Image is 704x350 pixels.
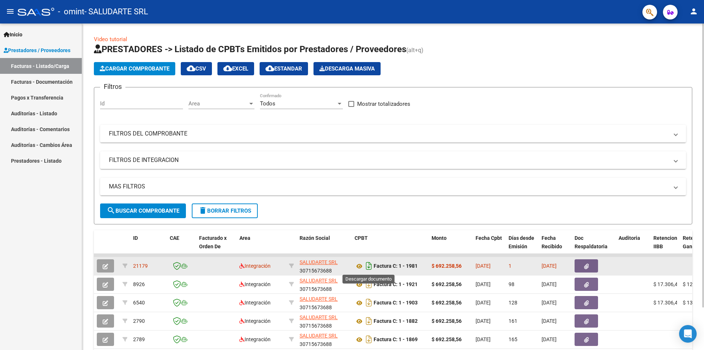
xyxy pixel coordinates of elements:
mat-icon: cloud_download [187,64,195,73]
span: $ 17.306,46 [653,281,681,287]
span: 8926 [133,281,145,287]
span: Cargar Comprobante [100,65,169,72]
span: [DATE] [542,281,557,287]
span: Area [188,100,248,107]
datatable-header-cell: CPBT [352,230,429,263]
span: - SALUDARTE SRL [84,4,148,20]
strong: $ 692.258,56 [432,336,462,342]
span: Estandar [265,65,302,72]
span: Integración [239,318,271,324]
i: Descargar documento [364,297,374,308]
span: Borrar Filtros [198,208,251,214]
i: Descargar documento [364,315,374,327]
span: 21179 [133,263,148,269]
div: 30715673688 [300,258,349,274]
span: ID [133,235,138,241]
h3: Filtros [100,82,125,92]
span: Buscar Comprobante [107,208,179,214]
span: SALUDARTE SRL [300,296,338,302]
span: Integración [239,281,271,287]
strong: $ 692.258,56 [432,281,462,287]
span: [DATE] [476,300,491,306]
strong: Factura C: 1 - 1869 [374,337,418,343]
div: 30715673688 [300,295,349,310]
span: (alt+q) [406,47,423,54]
span: Inicio [4,30,22,39]
span: [DATE] [476,263,491,269]
datatable-header-cell: Auditoria [616,230,650,263]
mat-icon: cloud_download [223,64,232,73]
span: CAE [170,235,179,241]
strong: $ 692.258,56 [432,263,462,269]
strong: Factura C: 1 - 1921 [374,282,418,288]
span: Doc Respaldatoria [575,235,608,249]
datatable-header-cell: Días desde Emisión [506,230,539,263]
button: CSV [181,62,212,75]
button: Buscar Comprobante [100,203,186,218]
i: Descargar documento [364,260,374,272]
mat-icon: delete [198,206,207,215]
span: SALUDARTE SRL [300,278,338,284]
span: 128 [509,300,517,306]
span: Auditoria [619,235,640,241]
div: 30715673688 [300,313,349,329]
datatable-header-cell: Retencion IIBB [650,230,680,263]
span: Todos [260,100,275,107]
datatable-header-cell: Doc Respaldatoria [572,230,616,263]
strong: $ 692.258,56 [432,300,462,306]
span: [DATE] [542,263,557,269]
span: CSV [187,65,206,72]
strong: Factura C: 1 - 1903 [374,300,418,306]
mat-expansion-panel-header: FILTROS DE INTEGRACION [100,151,686,169]
strong: Factura C: 1 - 1981 [374,263,418,269]
span: Integración [239,300,271,306]
span: Integración [239,336,271,342]
mat-expansion-panel-header: FILTROS DEL COMPROBANTE [100,125,686,142]
mat-expansion-panel-header: MAS FILTROS [100,178,686,195]
datatable-header-cell: Razón Social [297,230,352,263]
mat-icon: cloud_download [265,64,274,73]
span: 98 [509,281,514,287]
span: [DATE] [542,300,557,306]
datatable-header-cell: Monto [429,230,473,263]
button: Borrar Filtros [192,203,258,218]
button: EXCEL [217,62,254,75]
span: - omint [58,4,84,20]
span: 2789 [133,336,145,342]
span: [DATE] [476,336,491,342]
button: Descarga Masiva [313,62,381,75]
span: Mostrar totalizadores [357,100,410,108]
span: Fecha Cpbt [476,235,502,241]
span: Razón Social [300,235,330,241]
datatable-header-cell: Fecha Cpbt [473,230,506,263]
span: SALUDARTE SRL [300,333,338,339]
span: 2790 [133,318,145,324]
span: [DATE] [542,336,557,342]
span: 165 [509,336,517,342]
span: [DATE] [476,318,491,324]
span: Descarga Masiva [319,65,375,72]
span: [DATE] [542,318,557,324]
span: 161 [509,318,517,324]
mat-panel-title: MAS FILTROS [109,183,668,191]
div: Open Intercom Messenger [679,325,697,343]
span: Area [239,235,250,241]
mat-icon: menu [6,7,15,16]
span: PRESTADORES -> Listado de CPBTs Emitidos por Prestadores / Proveedores [94,44,406,54]
a: Video tutorial [94,36,127,43]
span: Integración [239,263,271,269]
div: 30715673688 [300,277,349,292]
strong: $ 692.258,56 [432,318,462,324]
span: EXCEL [223,65,248,72]
datatable-header-cell: ID [130,230,167,263]
span: [DATE] [476,281,491,287]
strong: Factura C: 1 - 1882 [374,318,418,324]
span: Días desde Emisión [509,235,534,249]
i: Descargar documento [364,278,374,290]
span: 1 [509,263,511,269]
i: Descargar documento [364,333,374,345]
div: 30715673688 [300,332,349,347]
span: $ 17.306,46 [653,300,681,306]
span: SALUDARTE SRL [300,314,338,320]
span: Prestadores / Proveedores [4,46,70,54]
